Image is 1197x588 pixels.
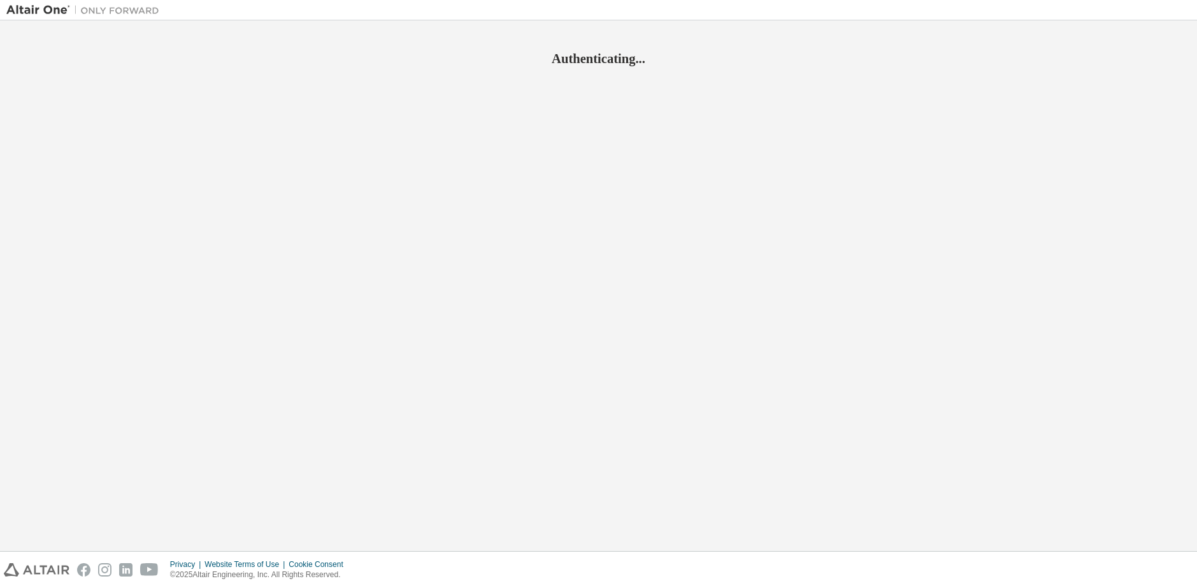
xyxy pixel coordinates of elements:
img: linkedin.svg [119,563,133,577]
img: altair_logo.svg [4,563,69,577]
img: instagram.svg [98,563,111,577]
div: Cookie Consent [289,559,350,570]
p: © 2025 Altair Engineering, Inc. All Rights Reserved. [170,570,351,580]
h2: Authenticating... [6,50,1191,67]
div: Website Terms of Use [204,559,289,570]
img: facebook.svg [77,563,90,577]
img: Altair One [6,4,166,17]
div: Privacy [170,559,204,570]
img: youtube.svg [140,563,159,577]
